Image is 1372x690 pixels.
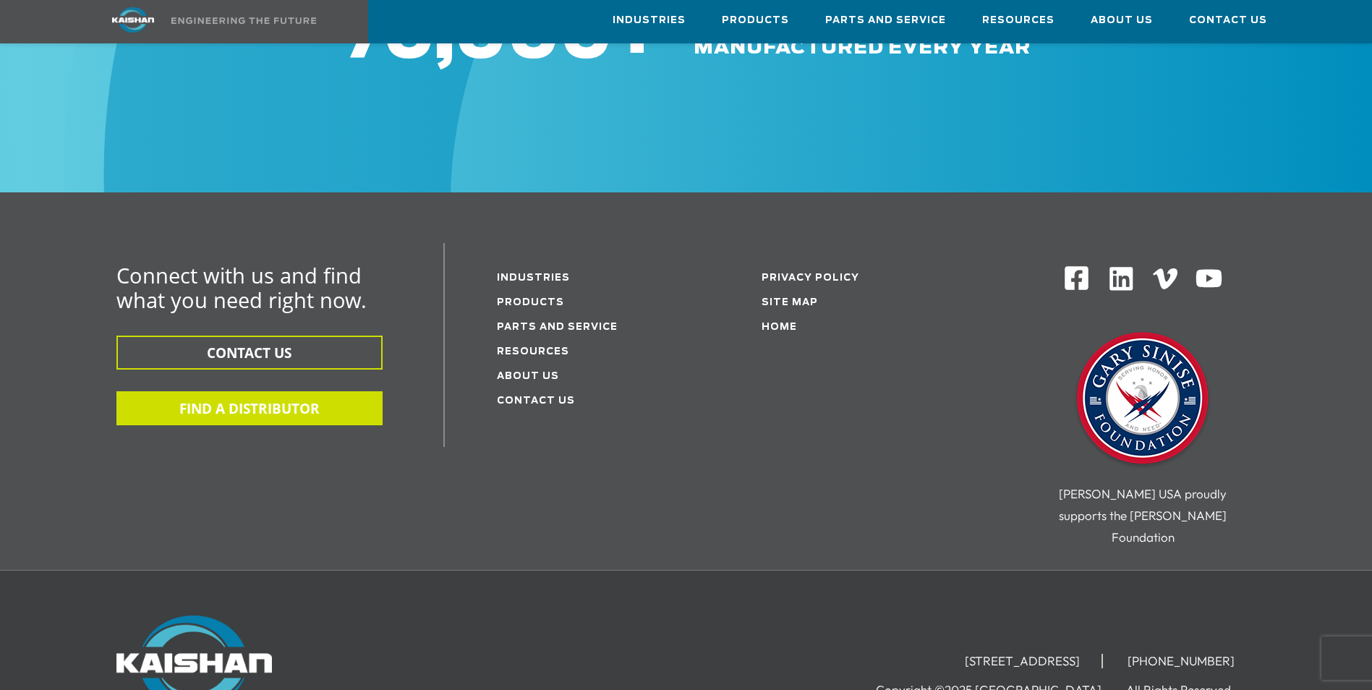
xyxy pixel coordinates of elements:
img: Gary Sinise Foundation [1070,328,1215,472]
a: Industries [497,273,570,283]
a: Industries [613,1,686,40]
a: Contact Us [1189,1,1267,40]
a: Parts and Service [825,1,946,40]
a: Products [497,298,564,307]
img: Vimeo [1153,268,1177,289]
a: Products [722,1,789,40]
a: Resources [497,347,569,357]
a: Parts and service [497,323,618,332]
li: [PHONE_NUMBER] [1106,654,1256,668]
img: Engineering the future [171,17,316,24]
a: About Us [497,372,559,381]
a: Resources [982,1,1054,40]
img: Facebook [1063,265,1090,291]
span: Industries [613,12,686,29]
span: About Us [1091,12,1153,29]
button: FIND A DISTRIBUTOR [116,391,383,425]
a: Privacy Policy [762,273,859,283]
span: Parts and Service [825,12,946,29]
span: [PERSON_NAME] USA proudly supports the [PERSON_NAME] Foundation [1059,486,1227,545]
a: Home [762,323,797,332]
li: [STREET_ADDRESS] [943,654,1103,668]
span: Connect with us and find what you need right now. [116,261,367,314]
button: CONTACT US [116,336,383,370]
img: Linkedin [1107,265,1135,293]
a: About Us [1091,1,1153,40]
span: compressors are manufactured every year [694,12,1031,57]
img: Youtube [1195,265,1223,293]
span: Resources [982,12,1054,29]
img: kaishan logo [79,7,187,33]
span: Products [722,12,789,29]
a: Contact Us [497,396,575,406]
span: Contact Us [1189,12,1267,29]
a: Site Map [762,298,818,307]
